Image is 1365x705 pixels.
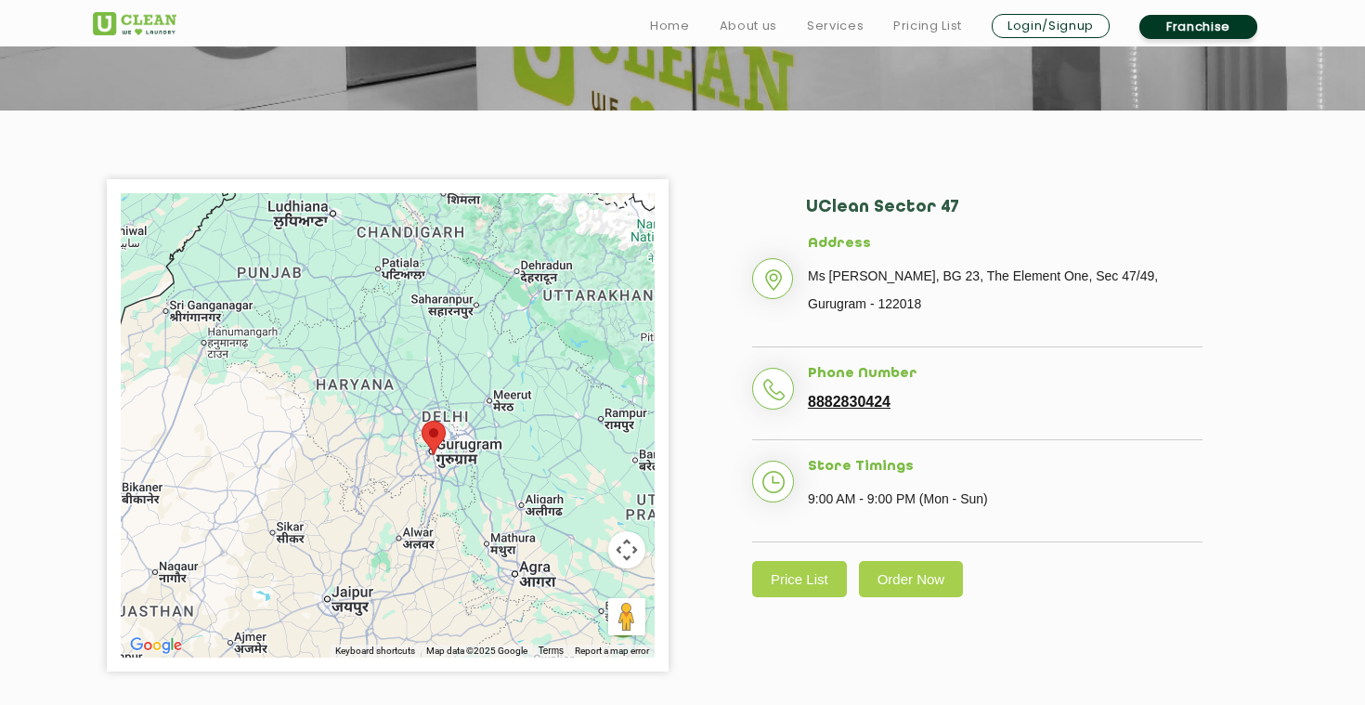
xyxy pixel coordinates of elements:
[893,15,962,37] a: Pricing List
[539,645,564,658] a: Terms (opens in new tab)
[125,633,187,658] img: Google
[125,633,187,658] a: Open this area in Google Maps (opens a new window)
[806,198,1202,236] h2: UClean Sector 47
[808,262,1202,318] p: Ms [PERSON_NAME], BG 23, The Element One, Sec 47/49, Gurugram - 122018
[859,561,964,597] a: Order Now
[93,12,176,35] img: UClean Laundry and Dry Cleaning
[807,15,864,37] a: Services
[808,236,1202,253] h5: Address
[1139,15,1257,39] a: Franchise
[752,561,847,597] a: Price List
[608,598,645,635] button: Drag Pegman onto the map to open Street View
[608,531,645,568] button: Map camera controls
[808,394,890,411] a: 8882830424
[720,15,777,37] a: About us
[992,14,1110,38] a: Login/Signup
[335,645,415,658] button: Keyboard shortcuts
[650,15,690,37] a: Home
[808,459,1202,476] h5: Store Timings
[426,646,527,656] span: Map data ©2025 Google
[575,645,649,658] a: Report a map error
[808,366,1202,383] h5: Phone Number
[808,485,1202,513] p: 9:00 AM - 9:00 PM (Mon - Sun)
